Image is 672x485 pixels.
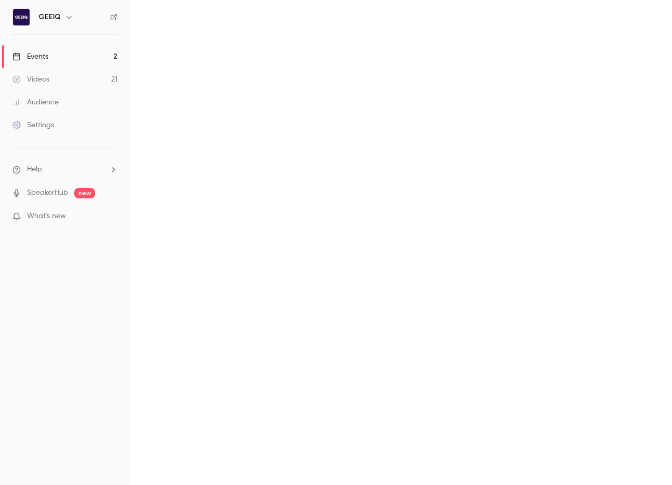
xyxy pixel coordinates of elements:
img: GEEIQ [13,9,30,25]
div: Settings [12,120,54,130]
span: new [74,188,95,198]
a: SpeakerHub [27,187,68,198]
span: Help [27,164,42,175]
li: help-dropdown-opener [12,164,117,175]
div: Audience [12,97,59,107]
h6: GEEIQ [38,12,61,22]
span: What's new [27,211,66,222]
div: Videos [12,74,49,85]
div: Events [12,51,48,62]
